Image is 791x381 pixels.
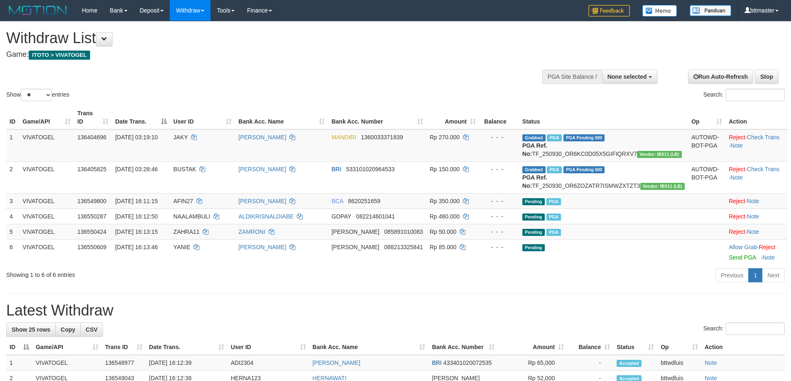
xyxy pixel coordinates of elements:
[238,166,286,172] a: [PERSON_NAME]
[522,174,547,189] b: PGA Ref. No:
[309,340,429,355] th: Bank Acc. Name: activate to sort column ascending
[238,244,286,250] a: [PERSON_NAME]
[542,70,602,84] div: PGA Site Balance /
[482,228,516,236] div: - - -
[146,340,228,355] th: Date Trans.: activate to sort column ascending
[547,166,561,173] span: Marked by bttrenal
[331,244,379,250] span: [PERSON_NAME]
[729,213,745,220] a: Reject
[6,129,19,162] td: 1
[705,359,717,366] a: Note
[6,239,19,265] td: 6
[730,174,743,181] a: Note
[690,5,731,16] img: panduan.png
[762,254,775,261] a: Note
[80,323,103,337] a: CSV
[77,228,106,235] span: 136550424
[331,198,343,204] span: BCA
[725,193,788,209] td: ·
[331,166,341,172] span: BRI
[86,326,98,333] span: CSV
[729,244,759,250] span: ·
[546,229,561,236] span: Marked by bttwdluis
[74,106,112,129] th: Trans ID: activate to sort column ascending
[522,229,545,236] span: Pending
[346,166,394,172] span: Copy 533101020964533 to clipboard
[688,70,753,84] a: Run Auto-Refresh
[588,5,630,17] img: Feedback.jpg
[602,70,657,84] button: None selected
[19,224,74,239] td: VIVATOGEL
[703,323,785,335] label: Search:
[6,224,19,239] td: 5
[498,340,567,355] th: Amount: activate to sort column ascending
[77,134,106,141] span: 136404696
[522,134,546,141] span: Grabbed
[61,326,75,333] span: Copy
[112,106,170,129] th: Date Trans.: activate to sort column descending
[522,198,545,205] span: Pending
[640,183,685,190] span: Vendor URL: https://dashboard.q2checkout.com/secure
[115,166,157,172] span: [DATE] 03:28:46
[725,209,788,224] td: ·
[19,239,74,265] td: VIVATOGEL
[482,212,516,221] div: - - -
[235,106,328,129] th: Bank Acc. Name: activate to sort column ascending
[6,161,19,193] td: 2
[729,254,756,261] a: Send PGA
[174,228,200,235] span: ZAHRA11
[19,106,74,129] th: Game/API: activate to sort column ascending
[498,355,567,371] td: Rp 65,000
[430,134,460,141] span: Rp 270.000
[430,228,457,235] span: Rp 50.000
[174,213,211,220] span: NAALAMBULI
[115,244,157,250] span: [DATE] 16:13:46
[12,326,50,333] span: Show 25 rows
[729,228,745,235] a: Reject
[482,243,516,251] div: - - -
[102,340,146,355] th: Trans ID: activate to sort column ascending
[747,134,780,141] a: Check Trans
[726,323,785,335] input: Search:
[522,244,545,251] span: Pending
[701,340,785,355] th: Action
[755,70,779,84] a: Stop
[6,355,32,371] td: 1
[563,134,605,141] span: PGA Pending
[762,268,785,282] a: Next
[519,129,688,162] td: TF_250930_OR6KC0D05X5GIFIQRXV7
[6,267,323,279] div: Showing 1 to 6 of 6 entries
[115,134,157,141] span: [DATE] 03:19:10
[725,224,788,239] td: ·
[729,198,745,204] a: Reject
[747,166,780,172] a: Check Trans
[238,228,265,235] a: ZAMRONI
[19,129,74,162] td: VIVATOGEL
[657,340,701,355] th: Op: activate to sort column ascending
[479,106,519,129] th: Balance
[384,228,423,235] span: Copy 085891010083 to clipboard
[238,213,294,220] a: ALDIKRISNALDIABE
[19,193,74,209] td: VIVATOGEL
[170,106,235,129] th: User ID: activate to sort column ascending
[228,340,309,355] th: User ID: activate to sort column ascending
[546,214,561,221] span: Marked by bttwdluis
[174,166,196,172] span: BUSTAK
[426,106,479,129] th: Amount: activate to sort column ascending
[331,228,379,235] span: [PERSON_NAME]
[617,360,642,367] span: Accepted
[32,340,102,355] th: Game/API: activate to sort column ascending
[747,198,759,204] a: Note
[6,4,69,17] img: MOTION_logo.png
[567,355,613,371] td: -
[567,340,613,355] th: Balance: activate to sort column ascending
[174,198,193,204] span: AFIN27
[238,134,286,141] a: [PERSON_NAME]
[482,197,516,205] div: - - -
[384,244,423,250] span: Copy 088213325841 to clipboard
[759,244,776,250] a: Reject
[430,166,460,172] span: Rp 150.000
[547,134,561,141] span: Marked by bttrenal
[443,359,492,366] span: Copy 433401020072535 to clipboard
[6,323,56,337] a: Show 25 rows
